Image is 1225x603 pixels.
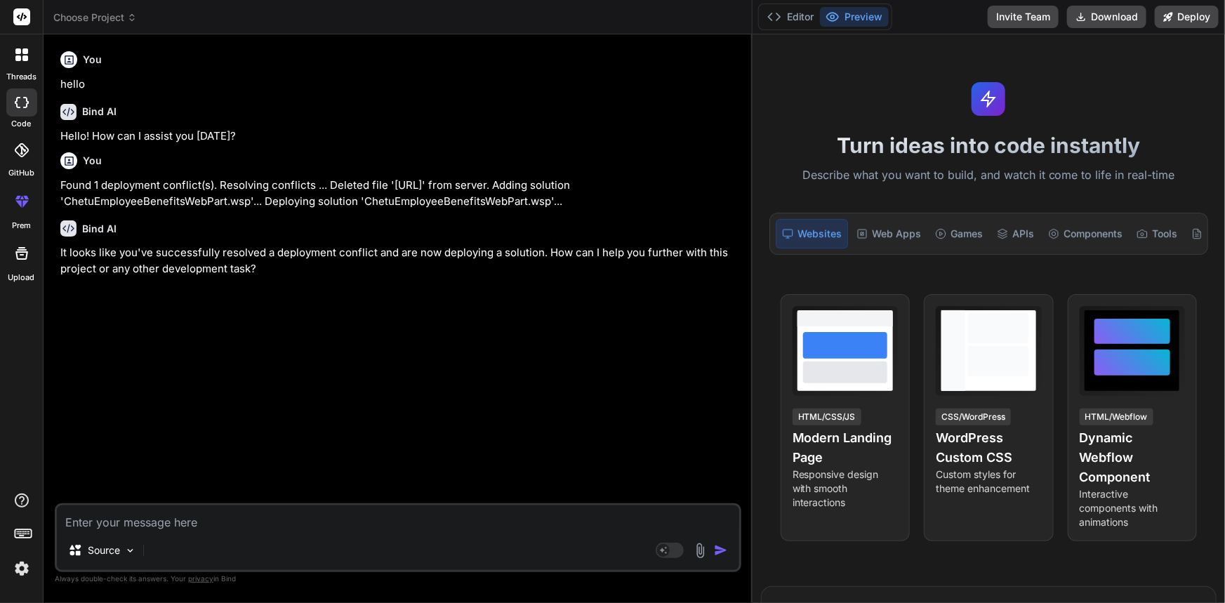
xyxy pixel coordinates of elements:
div: HTML/Webflow [1080,409,1153,425]
p: hello [60,77,739,93]
label: code [12,118,32,130]
p: Hello! How can I assist you [DATE]? [60,128,739,145]
button: Editor [762,7,820,27]
div: APIs [991,219,1040,249]
h6: You [83,154,102,168]
p: It looks like you've successfully resolved a deployment conflict and are now deploying a solution... [60,245,739,277]
h4: WordPress Custom CSS [936,428,1041,468]
p: Found 1 deployment conflict(s). Resolving conflicts ... Deleted file '[URL]' from server. Adding ... [60,178,739,209]
h4: Dynamic Webflow Component [1080,428,1185,487]
h6: Bind AI [82,105,117,119]
p: Custom styles for theme enhancement [936,468,1041,496]
button: Deploy [1155,6,1219,28]
p: Always double-check its answers. Your in Bind [55,572,741,585]
h6: Bind AI [82,222,117,236]
h4: Modern Landing Page [793,428,898,468]
div: Tools [1131,219,1183,249]
label: GitHub [8,167,34,179]
p: Source [88,543,120,557]
p: Describe what you want to build, and watch it come to life in real-time [761,166,1217,185]
img: Pick Models [124,545,136,557]
p: Responsive design with smooth interactions [793,468,898,510]
div: Games [929,219,988,249]
div: Web Apps [851,219,927,249]
button: Download [1067,6,1146,28]
p: Interactive components with animations [1080,487,1185,529]
img: settings [10,557,34,581]
h1: Turn ideas into code instantly [761,133,1217,158]
div: Components [1042,219,1128,249]
div: HTML/CSS/JS [793,409,861,425]
label: prem [12,220,31,232]
div: Websites [776,219,848,249]
img: icon [714,543,728,557]
img: attachment [692,543,708,559]
div: CSS/WordPress [936,409,1011,425]
label: Upload [8,272,35,284]
button: Preview [820,7,889,27]
label: threads [6,71,37,83]
span: privacy [188,574,213,583]
h6: You [83,53,102,67]
button: Invite Team [988,6,1059,28]
span: Choose Project [53,11,137,25]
